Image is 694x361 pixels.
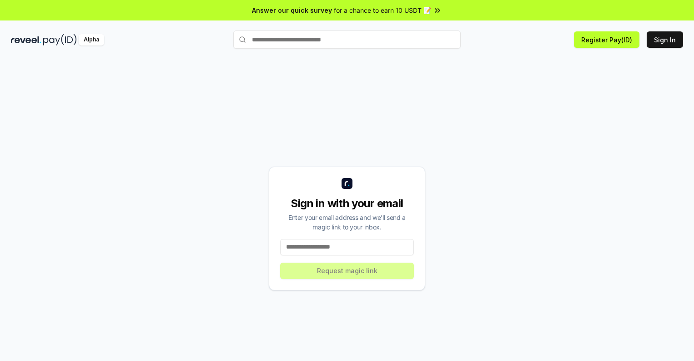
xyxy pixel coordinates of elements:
button: Sign In [647,31,683,48]
div: Enter your email address and we’ll send a magic link to your inbox. [280,213,414,232]
span: for a chance to earn 10 USDT 📝 [334,5,431,15]
div: Alpha [79,34,104,46]
img: reveel_dark [11,34,41,46]
div: Sign in with your email [280,196,414,211]
span: Answer our quick survey [252,5,332,15]
button: Register Pay(ID) [574,31,639,48]
img: logo_small [342,178,352,189]
img: pay_id [43,34,77,46]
